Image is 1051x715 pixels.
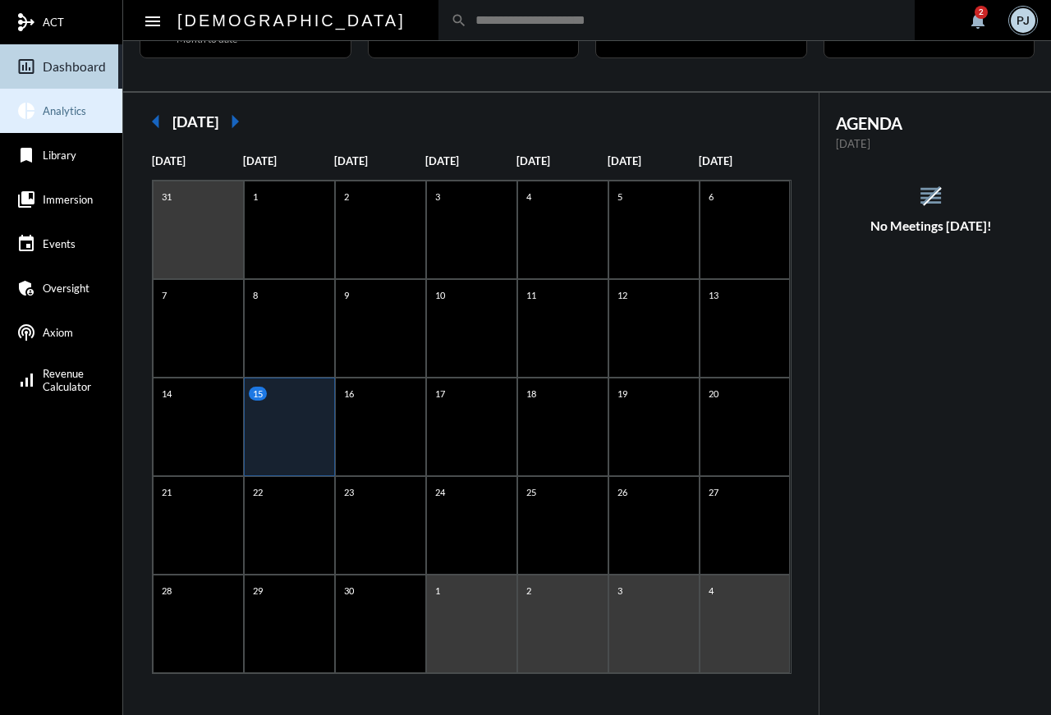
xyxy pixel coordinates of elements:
span: ACT [43,16,64,29]
div: 2 [975,6,988,19]
p: [DATE] [516,154,608,167]
p: 3 [431,190,444,204]
mat-icon: podcasts [16,323,36,342]
p: 22 [249,485,267,499]
p: 1 [249,190,262,204]
p: 24 [431,485,449,499]
p: 31 [158,190,176,204]
h2: [DEMOGRAPHIC_DATA] [177,7,406,34]
p: 5 [613,190,626,204]
p: 4 [522,190,535,204]
p: 15 [249,387,267,401]
p: 25 [522,485,540,499]
p: 18 [522,387,540,401]
p: [DATE] [152,154,243,167]
mat-icon: arrow_left [140,105,172,138]
p: 11 [522,288,540,302]
p: 16 [340,387,358,401]
p: [DATE] [836,137,1027,150]
button: Toggle sidenav [136,4,169,37]
p: [DATE] [699,154,790,167]
span: Events [43,237,76,250]
p: 9 [340,288,353,302]
p: 28 [158,584,176,598]
p: 2 [340,190,353,204]
mat-icon: signal_cellular_alt [16,370,36,390]
p: 30 [340,584,358,598]
p: 23 [340,485,358,499]
p: 1 [431,584,444,598]
p: [DATE] [608,154,699,167]
h2: AGENDA [836,113,1027,133]
mat-icon: bookmark [16,145,36,165]
span: Immersion [43,193,93,206]
p: 4 [704,584,718,598]
p: 21 [158,485,176,499]
h5: No Meetings [DATE]! [819,218,1044,233]
span: Oversight [43,282,89,295]
p: 26 [613,485,631,499]
p: [DATE] [243,154,334,167]
p: 20 [704,387,723,401]
span: Dashboard [43,59,106,74]
p: 3 [613,584,626,598]
p: 2 [522,584,535,598]
p: 6 [704,190,718,204]
h2: [DATE] [172,112,218,131]
mat-icon: collections_bookmark [16,190,36,209]
mat-icon: notifications [968,11,988,30]
p: 14 [158,387,176,401]
span: Axiom [43,326,73,339]
mat-icon: arrow_right [218,105,251,138]
p: [DATE] [425,154,516,167]
mat-icon: admin_panel_settings [16,278,36,298]
mat-icon: Side nav toggle icon [143,11,163,31]
div: PJ [1011,8,1035,33]
mat-icon: reorder [917,182,944,209]
mat-icon: event [16,234,36,254]
mat-icon: mediation [16,12,36,32]
p: 10 [431,288,449,302]
p: 29 [249,584,267,598]
mat-icon: insert_chart_outlined [16,57,36,76]
p: [DATE] [334,154,425,167]
mat-icon: pie_chart [16,101,36,121]
p: 27 [704,485,723,499]
p: 13 [704,288,723,302]
span: Revenue Calculator [43,367,91,393]
span: Analytics [43,104,86,117]
mat-icon: search [451,12,467,29]
p: 8 [249,288,262,302]
p: 19 [613,387,631,401]
p: 12 [613,288,631,302]
span: Library [43,149,76,162]
p: 7 [158,288,171,302]
p: 17 [431,387,449,401]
